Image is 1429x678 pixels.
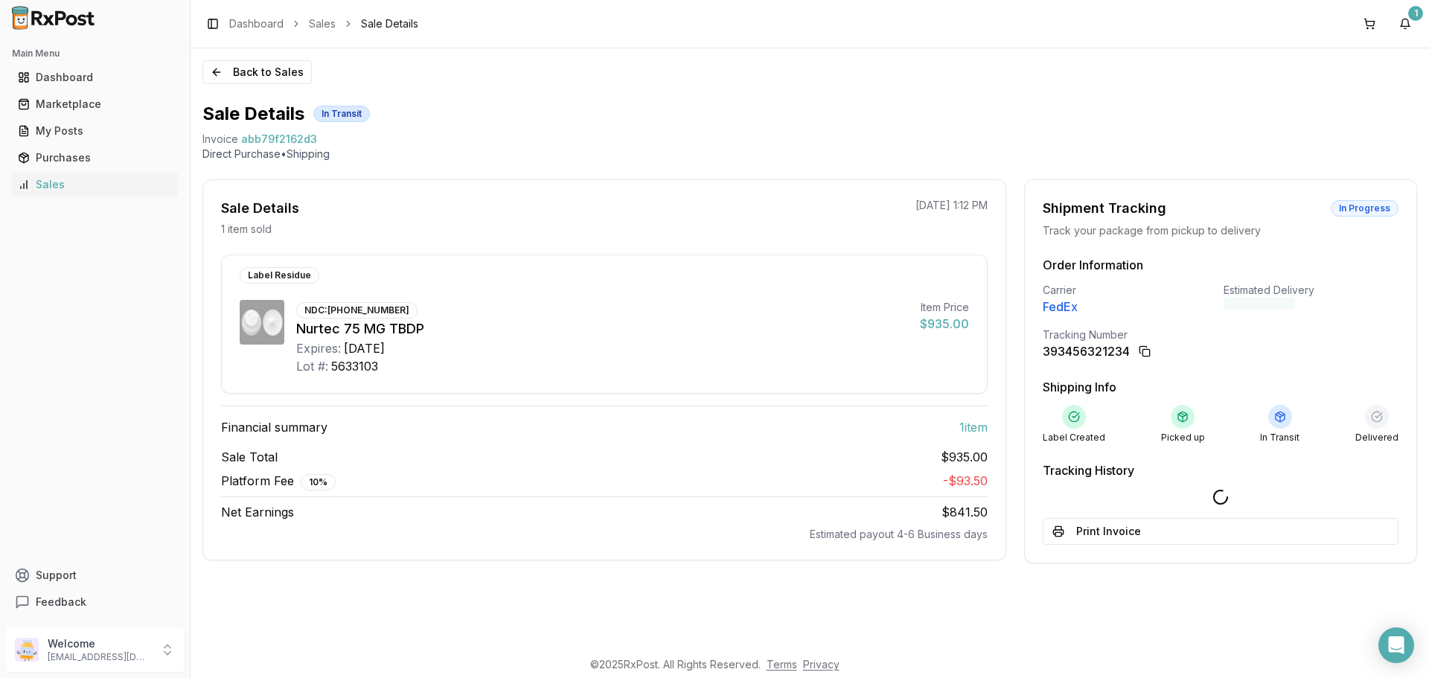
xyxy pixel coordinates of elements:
img: RxPost Logo [6,6,101,30]
span: abb79f2162d3 [241,132,317,147]
a: Sales [12,171,178,198]
div: Lot #: [296,357,328,375]
div: Track your package from pickup to delivery [1043,223,1398,238]
button: Feedback [6,589,184,615]
div: NDC: [PHONE_NUMBER] [296,302,418,319]
div: Picked up [1161,432,1205,444]
span: Feedback [36,595,86,610]
div: Invoice [202,132,238,147]
button: Print Invoice [1043,518,1398,545]
div: Label Created [1043,432,1105,444]
button: Purchases [6,146,184,170]
button: Marketplace [6,92,184,116]
a: Purchases [12,144,178,171]
span: $841.50 [942,505,988,519]
div: Estimated Delivery [1224,283,1398,298]
button: 1 [1393,12,1417,36]
div: [DATE] [344,339,385,357]
div: 10 % [301,474,336,490]
h1: Sale Details [202,102,304,126]
a: Marketplace [12,91,178,118]
div: Label Residue [240,267,319,284]
div: Delivered [1355,432,1398,444]
div: Shipment Tracking [1043,198,1166,219]
div: $935.00 [920,315,969,333]
a: Dashboard [12,64,178,91]
button: Dashboard [6,65,184,89]
button: Support [6,562,184,589]
span: $935.00 [941,448,988,466]
nav: breadcrumb [229,16,418,31]
img: User avatar [15,638,39,662]
div: In Progress [1331,200,1398,217]
p: 1 item sold [221,222,272,237]
span: Platform Fee [221,472,336,490]
p: Welcome [48,636,151,651]
div: Nurtec 75 MG TBDP [296,319,908,339]
span: Net Earnings [221,503,294,521]
a: Sales [309,16,336,31]
div: 393456321234 [1043,342,1130,360]
button: My Posts [6,119,184,143]
a: Privacy [803,658,840,671]
a: Terms [767,658,797,671]
button: Back to Sales [202,60,312,84]
a: My Posts [12,118,178,144]
h3: Order Information [1043,256,1398,274]
div: Sale Details [221,198,299,219]
p: Direct Purchase • Shipping [202,147,1417,161]
span: 1 item [959,418,988,436]
p: [DATE] 1:12 PM [915,198,988,213]
div: Carrier [1043,283,1218,298]
div: Estimated payout 4-6 Business days [221,527,988,542]
div: FedEx [1043,298,1218,316]
div: Open Intercom Messenger [1378,627,1414,663]
h2: Main Menu [12,48,178,60]
div: In Transit [313,106,370,122]
div: Purchases [18,150,172,165]
div: Marketplace [18,97,172,112]
div: In Transit [1260,432,1299,444]
span: - $93.50 [943,473,988,488]
div: Sales [18,177,172,192]
div: Item Price [920,300,969,315]
div: 1 [1408,6,1423,21]
button: Sales [6,173,184,196]
img: Nurtec 75 MG TBDP [240,300,284,345]
span: Financial summary [221,418,327,436]
h3: Shipping Info [1043,378,1398,396]
span: Sale Total [221,448,278,466]
div: 5633103 [331,357,378,375]
div: My Posts [18,124,172,138]
span: Sale Details [361,16,418,31]
div: Tracking Number [1043,327,1398,342]
div: Dashboard [18,70,172,85]
div: Expires: [296,339,341,357]
p: [EMAIL_ADDRESS][DOMAIN_NAME] [48,651,151,663]
a: Dashboard [229,16,284,31]
h3: Tracking History [1043,461,1398,479]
